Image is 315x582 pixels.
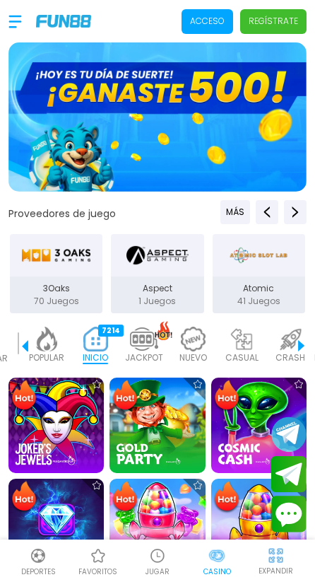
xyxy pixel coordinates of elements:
img: hot [155,321,172,340]
img: Aspect [126,240,189,271]
img: Hot [213,379,241,413]
a: Casino JugarCasino JugarJUGAR [128,545,187,577]
img: jackpot_light.webp [130,327,158,351]
img: Cosmic Cash [211,378,307,473]
p: JACKPOT [125,351,163,364]
img: casual_light.webp [227,327,256,351]
img: Company Logo [36,15,91,27]
img: Casino Jugar [149,547,166,564]
p: 41 Juegos [213,295,305,308]
button: Aspect [107,233,208,315]
img: Casino Favoritos [90,547,107,564]
img: Hot [10,379,38,413]
p: NUEVO [179,351,207,364]
img: Gold Party [109,378,205,473]
img: Hot [10,480,38,514]
img: Hot [111,480,139,514]
img: 3Oaks [21,240,91,271]
img: new_light.webp [179,327,207,351]
a: Casino FavoritosCasino Favoritosfavoritos [68,545,127,577]
p: Regístrate [249,15,298,28]
button: Next providers [284,200,307,224]
img: GANASTE 500 [8,42,307,192]
a: CasinoCasinoCasino [187,545,246,577]
img: Sugar Rush [109,479,205,574]
p: Aspect [111,282,203,295]
button: Atomic [208,233,309,315]
p: 3Oaks [10,282,102,295]
p: JUGAR [145,566,170,577]
img: home_active.webp [81,327,109,351]
p: POPULAR [29,351,64,364]
p: 1 Juegos [111,295,203,308]
img: Joker's Jewels [8,378,104,473]
img: Diamond Strike [8,479,104,574]
img: Sugar Rush 1000 [211,479,307,574]
img: popular_light.webp [32,327,61,351]
p: Atomic [213,282,305,295]
p: EXPANDIR [258,566,293,576]
img: Hot [213,480,241,514]
p: favoritos [78,566,117,577]
button: Previous providers [256,200,278,224]
p: Casino [203,566,231,577]
div: 7214 [98,325,124,337]
p: 70 Juegos [10,295,102,308]
img: Hot [111,379,139,413]
p: Deportes [21,566,56,577]
button: 3Oaks [6,233,107,315]
p: Acceso [190,15,225,28]
p: CASUAL [225,351,258,364]
a: DeportesDeportesDeportes [8,545,68,577]
img: Atomic [227,240,290,271]
button: Join telegram channel [271,416,307,453]
img: crash_light.webp [276,327,304,351]
button: Proveedores de juego [8,206,116,221]
button: Contact customer service [271,496,307,532]
img: Deportes [30,547,47,564]
p: INICIO [83,351,108,364]
button: Previous providers [220,200,250,224]
img: hide [267,547,285,564]
button: Join telegram [271,456,307,493]
p: CRASH [275,351,305,364]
